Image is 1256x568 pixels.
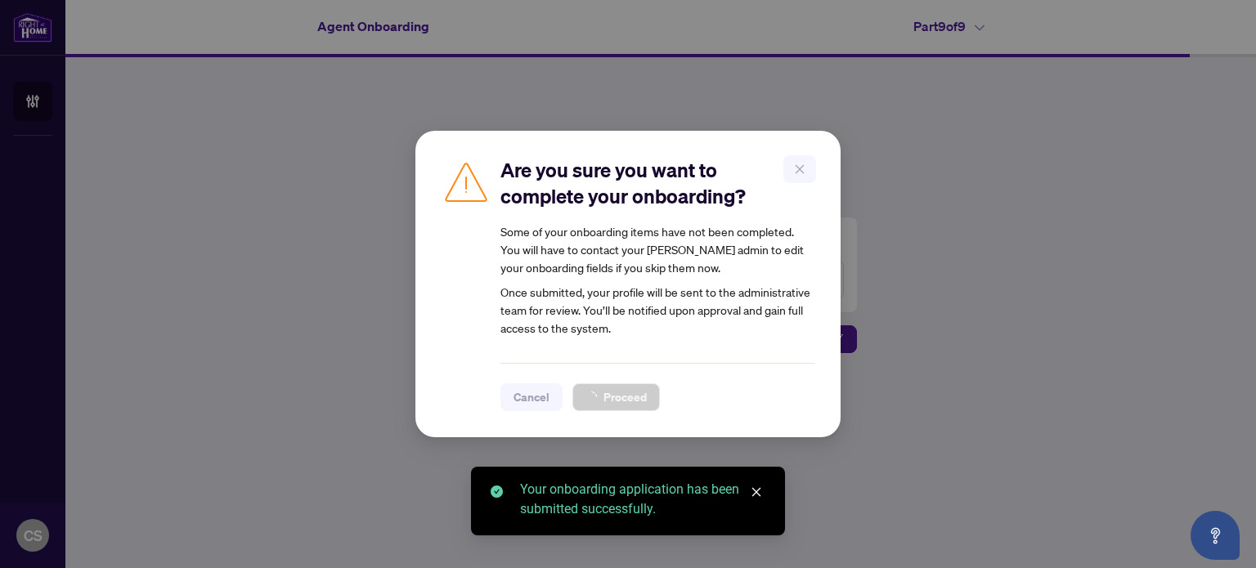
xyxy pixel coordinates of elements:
[491,485,503,498] span: check-circle
[500,157,814,209] h2: Are you sure you want to complete your onboarding?
[747,483,765,501] a: Close
[1191,511,1240,560] button: Open asap
[572,383,660,411] button: Proceed
[500,222,814,337] article: Once submitted, your profile will be sent to the administrative team for review. You’ll be notifi...
[520,480,765,519] div: Your onboarding application has been submitted successfully.
[442,157,491,206] img: Caution Icon
[751,486,762,498] span: close
[500,222,814,276] div: Some of your onboarding items have not been completed. You will have to contact your [PERSON_NAME...
[500,383,563,411] button: Cancel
